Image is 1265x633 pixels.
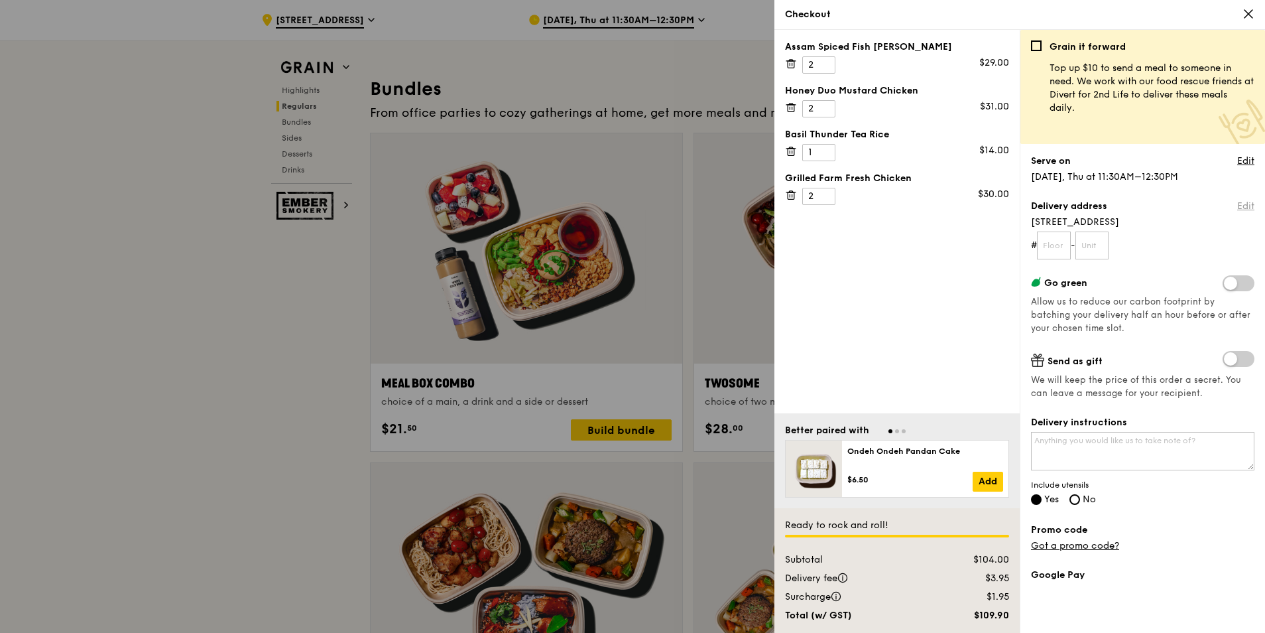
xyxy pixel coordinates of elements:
input: Yes [1031,494,1042,505]
span: Go green [1044,277,1087,289]
div: Honey Duo Mustard Chicken [785,84,1009,98]
span: Go to slide 2 [895,429,899,433]
b: Grain it forward [1050,41,1126,52]
label: Delivery instructions [1031,416,1254,429]
a: Edit [1237,200,1254,213]
div: $14.00 [979,144,1009,157]
div: Better paired with [785,424,869,437]
span: No [1083,494,1096,505]
input: Floor [1037,232,1071,259]
div: Grilled Farm Fresh Chicken [785,172,1009,185]
div: Checkout [785,8,1254,21]
span: Go to slide 1 [888,429,892,433]
span: [DATE], Thu at 11:30AM–12:30PM [1031,171,1178,182]
span: [STREET_ADDRESS] [1031,216,1254,229]
label: Promo code [1031,524,1254,537]
a: Add [973,472,1003,492]
label: Delivery address [1031,200,1107,213]
iframe: Secure payment button frame [1031,590,1254,619]
input: Unit [1075,232,1109,259]
a: Edit [1237,155,1254,168]
div: Subtotal [777,553,937,567]
label: Google Pay [1031,569,1254,582]
div: Total (w/ GST) [777,609,937,622]
div: $30.00 [978,188,1009,201]
div: Basil Thunder Tea Rice [785,128,1009,141]
label: Serve on [1031,155,1071,168]
div: Surcharge [777,591,937,604]
div: Delivery fee [777,572,937,585]
img: Meal donation [1219,100,1265,147]
div: $31.00 [980,100,1009,113]
p: Top up $10 to send a meal to someone in need. We work with our food rescue friends at Divert for ... [1050,62,1254,115]
span: Allow us to reduce our carbon footprint by batching your delivery half an hour before or after yo... [1031,297,1250,334]
div: Assam Spiced Fish [PERSON_NAME] [785,40,1009,54]
form: # - [1031,232,1254,259]
a: Got a promo code? [1031,540,1119,551]
span: Go to slide 3 [902,429,906,433]
input: No [1069,494,1080,505]
div: Ready to rock and roll! [785,519,1009,532]
span: We will keep the price of this order a secret. You can leave a message for your recipient. [1031,374,1254,400]
span: Yes [1044,494,1059,505]
div: $109.90 [937,609,1017,622]
div: $104.00 [937,553,1017,567]
div: $1.95 [937,591,1017,604]
div: $6.50 [847,474,973,485]
div: $29.00 [979,56,1009,70]
span: Include utensils [1031,480,1254,490]
span: Send as gift [1048,356,1103,367]
div: $3.95 [937,572,1017,585]
div: Ondeh Ondeh Pandan Cake [847,446,1003,457]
